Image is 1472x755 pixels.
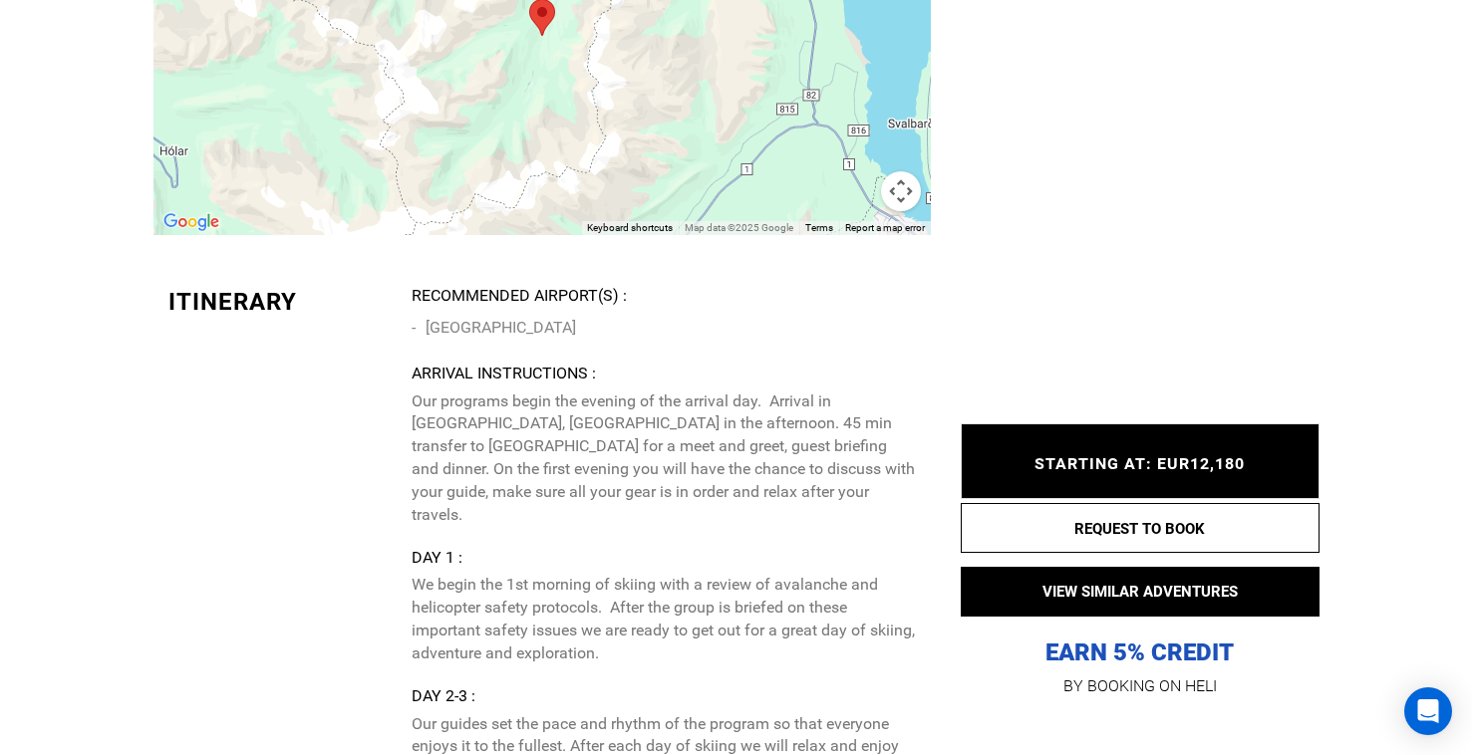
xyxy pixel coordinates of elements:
[881,171,921,211] button: Map camera controls
[412,685,915,708] div: Day 2-3 :
[412,285,915,308] div: Recommended Airport(s) :
[412,313,915,343] li: [GEOGRAPHIC_DATA]
[158,209,224,235] a: Open this area in Google Maps (opens a new window)
[168,285,398,319] div: Itinerary
[587,221,673,235] button: Keyboard shortcuts
[412,574,915,664] p: We begin the 1st morning of skiing with a review of avalanche and helicopter safety protocols. Af...
[961,438,1320,668] p: EARN 5% CREDIT
[1404,687,1452,735] div: Open Intercom Messenger
[158,209,224,235] img: Google
[685,222,793,233] span: Map data ©2025 Google
[805,222,833,233] a: Terms (opens in new tab)
[961,503,1320,553] button: REQUEST TO BOOK
[412,390,915,527] p: Our programs begin the evening of the arrival day. Arrival in [GEOGRAPHIC_DATA], [GEOGRAPHIC_DATA...
[1034,454,1245,473] span: STARTING AT: EUR12,180
[845,222,925,233] a: Report a map error
[961,567,1320,617] button: VIEW SIMILAR ADVENTURES
[412,363,915,385] div: Arrival Instructions :
[412,547,915,570] div: Day 1 :
[961,672,1320,700] p: BY BOOKING ON HELI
